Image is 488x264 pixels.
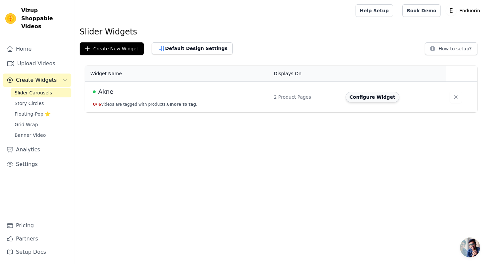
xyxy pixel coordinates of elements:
a: Banner Video [11,131,71,140]
img: Vizup [5,13,16,24]
a: Slider Carousels [11,88,71,97]
span: Floating-Pop ⭐ [15,111,50,117]
th: Widget Name [85,66,270,82]
span: Akne [98,87,113,96]
a: Grid Wrap [11,120,71,129]
a: Book Demo [402,4,441,17]
a: Analytics [3,143,71,156]
span: Banner Video [15,132,46,138]
a: How to setup? [425,47,477,53]
button: E Enduorin [446,5,483,17]
span: Create Widgets [16,76,57,84]
button: Configure Widget [346,92,399,102]
button: Delete widget [450,91,462,103]
a: Upload Videos [3,57,71,70]
a: Home [3,42,71,56]
a: Story Circles [11,99,71,108]
th: Displays On [270,66,342,82]
span: 0 / [93,102,97,107]
span: Story Circles [15,100,44,107]
a: Setup Docs [3,245,71,259]
button: Create Widgets [3,74,71,87]
span: Live Published [93,90,96,93]
div: Open chat [460,238,480,257]
a: Help Setup [356,4,393,17]
span: 6 [99,102,101,107]
a: Partners [3,232,71,245]
button: 0/ 6videos are tagged with products.6more to tag. [93,102,198,107]
a: Settings [3,158,71,171]
h1: Slider Widgets [80,26,483,37]
span: Slider Carousels [15,89,52,96]
span: Grid Wrap [15,121,38,128]
div: 2 Product Pages [274,94,338,100]
button: Create New Widget [80,42,144,55]
a: Pricing [3,219,71,232]
button: How to setup? [425,42,477,55]
text: E [449,7,453,14]
span: Vizup Shoppable Videos [21,7,69,30]
span: 6 more to tag. [167,102,198,107]
a: Floating-Pop ⭐ [11,109,71,119]
button: Default Design Settings [152,42,233,54]
p: Enduorin [456,5,483,17]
